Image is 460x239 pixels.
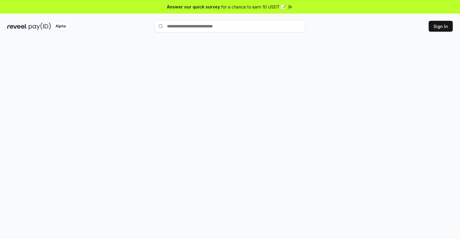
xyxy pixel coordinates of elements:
[221,4,286,10] span: for a chance to earn 10 USDT 📝
[7,23,27,30] img: reveel_dark
[52,23,69,30] div: Alpha
[29,23,51,30] img: pay_id
[167,4,220,10] span: Answer our quick survey
[429,21,453,32] button: Sign In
